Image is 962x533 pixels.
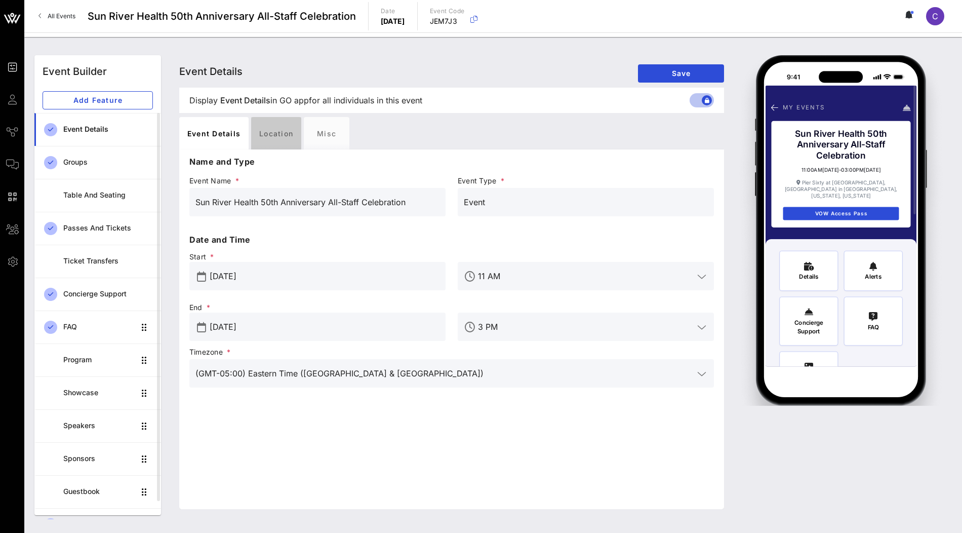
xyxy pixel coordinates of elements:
[43,91,153,109] button: Add Feature
[32,8,82,24] a: All Events
[63,356,135,364] div: Program
[430,16,465,26] p: JEM7J3
[189,252,446,262] span: Start
[63,422,135,430] div: Speakers
[63,257,153,265] div: Ticket Transfers
[34,409,161,442] a: Speakers
[381,16,405,26] p: [DATE]
[43,64,107,79] div: Event Builder
[179,117,249,149] div: Event Details
[189,176,446,186] span: Event Name
[34,212,161,245] a: Passes and Tickets
[464,194,708,210] input: Event Type
[195,194,439,210] input: Event Name
[63,290,153,298] div: Concierge Support
[189,347,714,357] span: Timezone
[179,65,243,78] span: Event Details
[478,319,694,335] input: End Time
[478,268,694,284] input: Start Time
[63,323,135,331] div: FAQ
[195,365,694,382] input: Timezone
[304,117,349,149] div: Misc
[63,487,135,496] div: Guestbook
[197,322,206,332] button: prepend icon
[48,12,75,20] span: All Events
[646,69,716,78] span: Save
[34,344,161,376] a: Program
[197,272,206,282] button: prepend icon
[220,94,270,106] span: Event Details
[926,7,944,25] div: C
[458,176,714,186] span: Event Type
[88,9,356,24] span: Sun River Health 50th Anniversary All-Staff Celebration
[34,278,161,311] a: Concierge Support
[34,442,161,475] a: Sponsors
[638,64,724,83] button: Save
[251,117,301,149] div: Location
[309,94,422,106] span: for all individuals in this event
[34,179,161,212] a: Table and Seating
[430,6,465,16] p: Event Code
[189,94,422,106] span: Display in GO app
[63,191,153,200] div: Table and Seating
[210,268,439,284] input: Start Date
[34,475,161,508] a: Guestbook
[63,454,135,463] div: Sponsors
[63,125,153,134] div: Event Details
[34,311,161,344] a: FAQ
[51,96,144,104] span: Add Feature
[210,319,439,335] input: End Date
[189,302,446,313] span: End
[189,156,714,168] p: Name and Type
[34,113,161,146] a: Event Details
[932,11,938,21] span: C
[34,146,161,179] a: Groups
[189,234,714,246] p: Date and Time
[63,224,153,233] div: Passes and Tickets
[63,158,153,167] div: Groups
[63,389,135,397] div: Showcase
[34,376,161,409] a: Showcase
[381,6,405,16] p: Date
[34,245,161,278] a: Ticket Transfers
